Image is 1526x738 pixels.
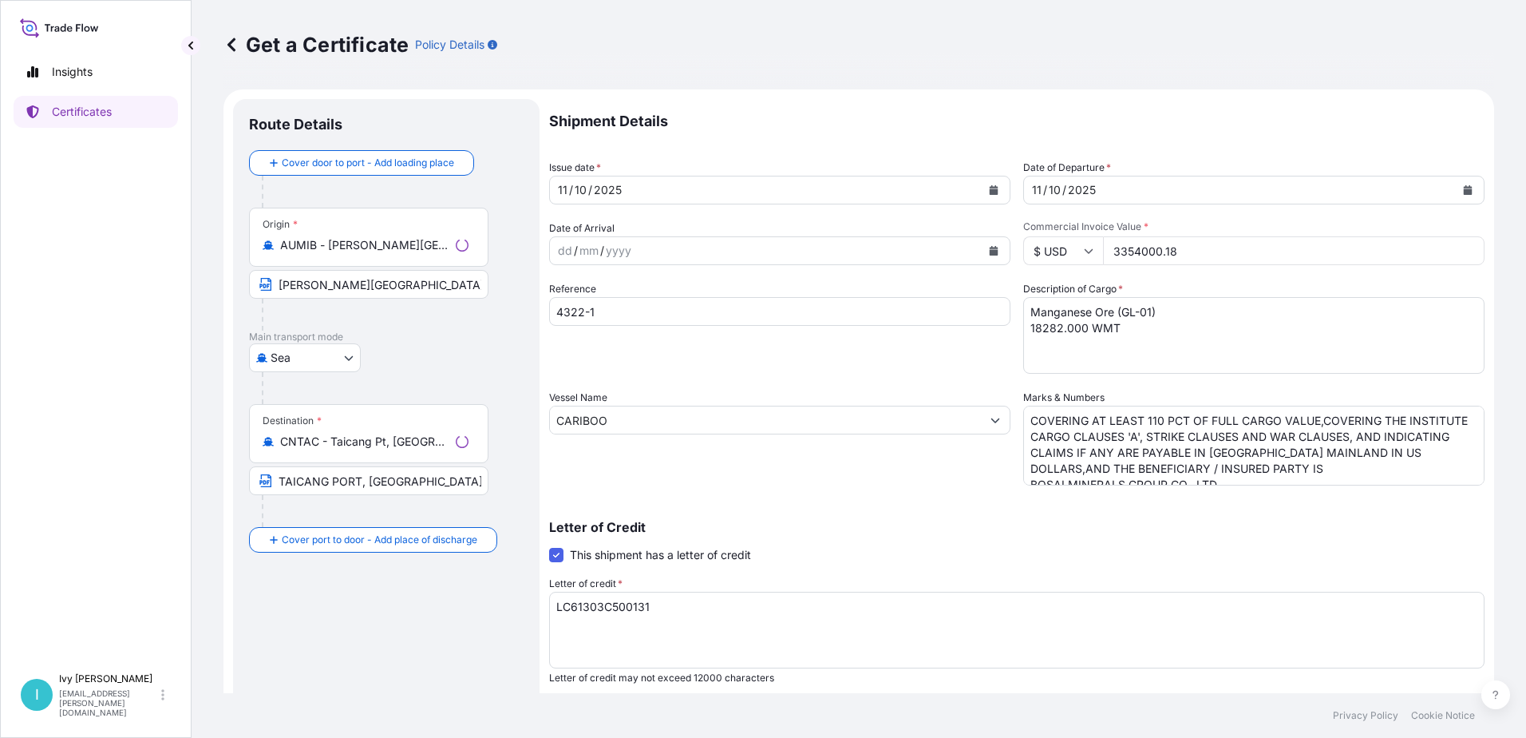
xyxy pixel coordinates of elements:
button: Calendar [981,177,1006,203]
label: Reference [549,281,596,297]
span: Sea [271,350,291,366]
p: Insights [52,64,93,80]
div: month, [1047,181,1062,200]
div: year, [1066,181,1097,200]
span: Cover port to door - Add place of discharge [282,532,477,548]
a: Cookie Notice [1411,709,1475,722]
div: Destination [263,415,322,427]
button: Cover port to door - Add place of discharge [249,527,497,553]
button: Show suggestions [981,406,1010,434]
label: Marks & Numbers [1023,390,1105,406]
p: Get a Certificate [223,32,409,58]
span: Cover door to port - Add loading place [282,155,454,171]
div: / [588,181,592,200]
div: year, [604,241,633,260]
div: year, [592,181,623,200]
input: Enter amount [1103,236,1484,265]
div: / [1062,181,1066,200]
div: day, [1030,181,1043,200]
a: Insights [14,56,178,88]
span: Issue date [549,160,601,176]
div: / [600,241,604,260]
input: Type to search vessel name or IMO [550,406,981,434]
p: Policy Details [415,37,484,53]
div: Loading [456,239,468,252]
label: Letter of credit [549,576,623,592]
button: Calendar [981,238,1006,264]
button: Select transport [249,343,361,372]
div: day, [556,181,569,200]
textarea: Manganese Ore (GL-01) 18282.000 WMT [1023,297,1484,374]
input: Text to appear on certificate [249,270,488,299]
textarea: COVERING AT LEAST 110 PCT OF FULL CARGO VALUE,COVERING THE INSTITUTE CARGO CLAUSES 'A', STRIKE CL... [1023,406,1484,486]
p: Ivy [PERSON_NAME] [59,673,158,685]
p: Letter of credit may not exceed 12000 characters [549,672,1484,684]
div: Origin [263,218,298,231]
div: day, [556,241,574,260]
button: Calendar [1455,177,1481,203]
div: / [569,181,573,200]
input: Enter booking reference [549,297,1010,326]
input: Origin [280,237,449,253]
div: / [574,241,578,260]
textarea: LC61303C500131 [549,592,1484,669]
input: Destination [280,434,449,450]
span: I [35,687,39,703]
div: month, [578,241,600,260]
p: [EMAIL_ADDRESS][PERSON_NAME][DOMAIN_NAME] [59,688,158,717]
span: Date of Departure [1023,160,1111,176]
a: Certificates [14,96,178,128]
input: Text to appear on certificate [249,466,488,495]
p: Certificates [52,104,112,120]
div: month, [573,181,588,200]
label: Description of Cargo [1023,281,1123,297]
span: Date of Arrival [549,220,615,236]
span: This shipment has a letter of credit [570,547,751,563]
div: / [1043,181,1047,200]
a: Privacy Policy [1333,709,1398,722]
p: Main transport mode [249,331,524,343]
label: Vessel Name [549,390,607,406]
p: Route Details [249,115,342,134]
div: Loading [456,435,468,448]
span: Commercial Invoice Value [1023,220,1484,233]
button: Cover door to port - Add loading place [249,150,474,176]
p: Letter of Credit [549,521,1484,534]
p: Shipment Details [549,99,1484,144]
